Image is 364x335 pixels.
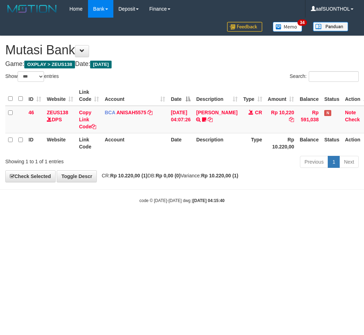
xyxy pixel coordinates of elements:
a: Check Selected [5,170,56,182]
th: Status [321,86,342,106]
th: Website: activate to sort column ascending [44,86,76,106]
a: ZEUS138 [47,110,68,115]
h4: Game: Date: [5,61,359,68]
th: Description: activate to sort column ascending [193,86,240,106]
th: ID: activate to sort column ascending [26,86,44,106]
a: 1 [328,156,340,168]
span: CR [255,110,262,115]
span: 34 [297,19,307,26]
img: panduan.png [313,22,348,31]
strong: Rp 10.220,00 (1) [110,173,148,178]
td: Rp 10,220 [265,106,297,133]
td: Rp 591,038 [297,106,321,133]
th: Account: activate to sort column ascending [102,86,168,106]
th: Website [44,133,76,153]
img: MOTION_logo.png [5,4,59,14]
th: Amount: activate to sort column ascending [265,86,297,106]
th: Type: activate to sort column ascending [240,86,265,106]
span: CR: DB: Variance: [98,173,238,178]
a: Copy ANISAH5575 to clipboard [148,110,152,115]
span: [DATE] [90,61,112,68]
a: [PERSON_NAME] [196,110,237,115]
td: [DATE] 04:07:26 [168,106,193,133]
h1: Mutasi Bank [5,43,359,57]
span: BCA [105,110,115,115]
strong: [DATE] 04:15:40 [193,198,225,203]
a: Previous [300,156,328,168]
th: Date: activate to sort column descending [168,86,193,106]
th: Balance [297,133,321,153]
select: Showentries [18,71,44,82]
a: Next [339,156,359,168]
small: code © [DATE]-[DATE] dwg | [139,198,225,203]
th: Account [102,133,168,153]
a: Copy Link Code [79,110,96,129]
th: Balance [297,86,321,106]
th: ID [26,133,44,153]
th: Rp 10.220,00 [265,133,297,153]
th: Date [168,133,193,153]
a: Check [345,117,360,122]
div: Showing 1 to 1 of 1 entries [5,155,146,165]
span: Has Note [324,110,331,116]
a: Copy Rp 10,220 to clipboard [289,117,294,122]
th: Description [193,133,240,153]
span: OXPLAY > ZEUS138 [24,61,75,68]
img: Feedback.jpg [227,22,262,32]
label: Search: [290,71,359,82]
label: Show entries [5,71,59,82]
th: Status [321,133,342,153]
a: Toggle Descr [57,170,97,182]
th: Link Code [76,133,102,153]
strong: Rp 10.220,00 (1) [201,173,238,178]
th: Link Code: activate to sort column ascending [76,86,102,106]
td: DPS [44,106,76,133]
th: Type [240,133,265,153]
strong: Rp 0,00 (0) [156,173,181,178]
a: Copy HASAN NUR YUNKA to clipboard [208,117,213,122]
img: Button%20Memo.svg [273,22,302,32]
a: Note [345,110,356,115]
a: 34 [268,18,308,36]
span: 46 [29,110,34,115]
input: Search: [309,71,359,82]
a: ANISAH5575 [117,110,146,115]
